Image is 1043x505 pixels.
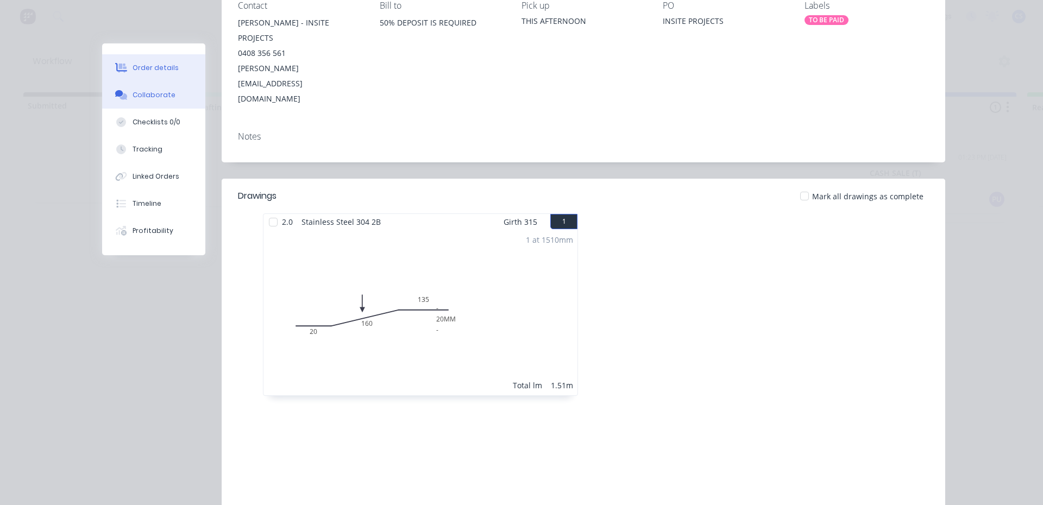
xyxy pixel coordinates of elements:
[102,136,205,163] button: Tracking
[133,63,179,73] div: Order details
[278,214,297,230] span: 2.0
[238,15,362,106] div: [PERSON_NAME] - INSITE PROJECTS0408 356 561[PERSON_NAME][EMAIL_ADDRESS][DOMAIN_NAME]
[551,380,573,391] div: 1.51m
[380,1,504,11] div: Bill to
[526,234,573,245] div: 1 at 1510mm
[380,15,504,30] div: 50% DEPOSIT IS REQUIRED
[238,15,362,46] div: [PERSON_NAME] - INSITE PROJECTS
[513,380,542,391] div: Total lm
[102,163,205,190] button: Linked Orders
[133,172,179,181] div: Linked Orders
[805,1,929,11] div: Labels
[102,190,205,217] button: Timeline
[133,199,161,209] div: Timeline
[133,226,173,236] div: Profitability
[521,15,646,27] div: THIS AFTERNOON
[102,81,205,109] button: Collaborate
[521,1,646,11] div: Pick up
[102,109,205,136] button: Checklists 0/0
[238,190,277,203] div: Drawings
[102,217,205,244] button: Profitability
[297,214,385,230] span: Stainless Steel 304 2B
[663,15,787,30] div: INSITE PROJECTS
[812,191,923,202] span: Mark all drawings as complete
[133,90,175,100] div: Collaborate
[238,61,362,106] div: [PERSON_NAME][EMAIL_ADDRESS][DOMAIN_NAME]
[504,214,537,230] span: Girth 315
[263,230,577,395] div: -20MM-201601351 at 1510mmTotal lm1.51m
[550,214,577,229] button: 1
[238,46,362,61] div: 0408 356 561
[238,131,929,142] div: Notes
[133,117,180,127] div: Checklists 0/0
[805,15,849,25] div: TO BE PAID
[663,1,787,11] div: PO
[133,144,162,154] div: Tracking
[380,15,504,50] div: 50% DEPOSIT IS REQUIRED
[238,1,362,11] div: Contact
[102,54,205,81] button: Order details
